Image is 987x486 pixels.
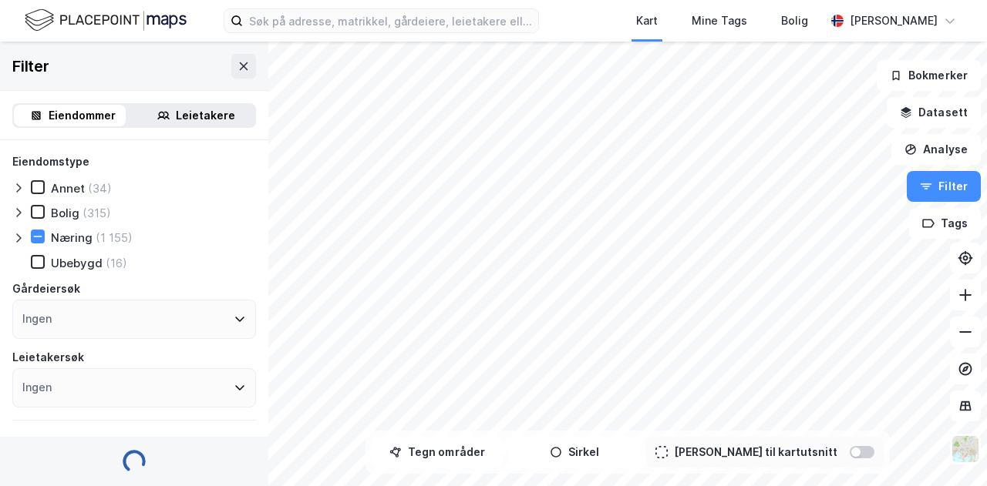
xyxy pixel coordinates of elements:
div: Kart [636,12,658,30]
img: logo.f888ab2527a4732fd821a326f86c7f29.svg [25,7,187,34]
div: Bolig [781,12,808,30]
div: Mine Tags [692,12,747,30]
div: [PERSON_NAME] [850,12,938,30]
input: Søk på adresse, matrikkel, gårdeiere, leietakere eller personer [243,9,538,32]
